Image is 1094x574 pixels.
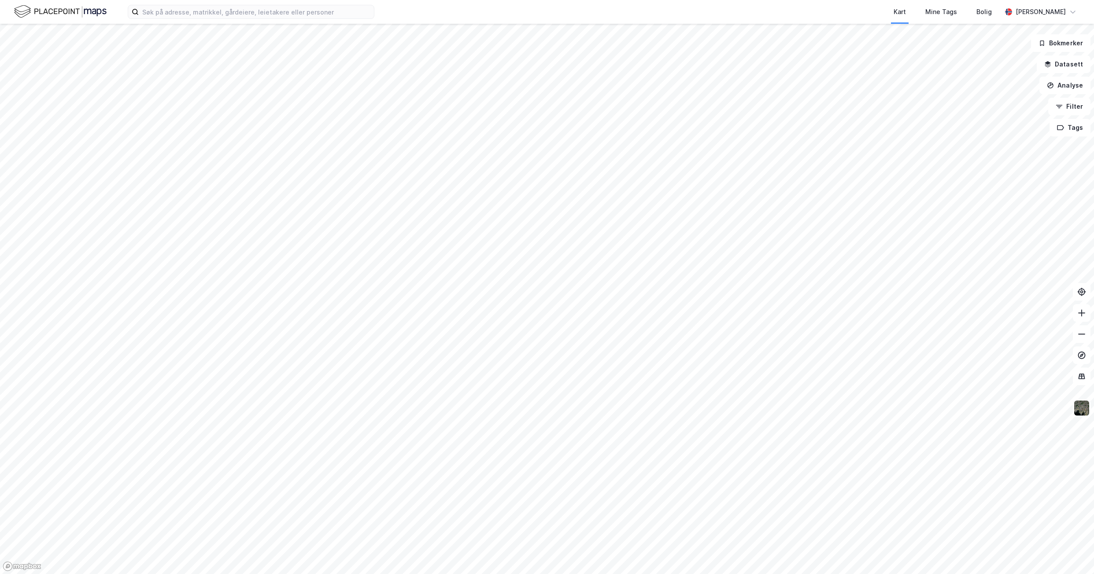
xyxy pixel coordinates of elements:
div: [PERSON_NAME] [1016,7,1066,17]
div: Bolig [976,7,992,17]
input: Søk på adresse, matrikkel, gårdeiere, leietakere eller personer [139,5,374,18]
div: Kontrollprogram for chat [1050,532,1094,574]
div: Mine Tags [925,7,957,17]
img: logo.f888ab2527a4732fd821a326f86c7f29.svg [14,4,107,19]
iframe: Chat Widget [1050,532,1094,574]
div: Kart [894,7,906,17]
